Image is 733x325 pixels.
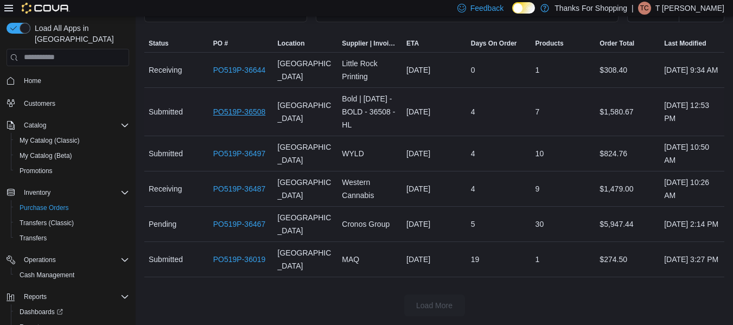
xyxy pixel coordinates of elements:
span: 0 [471,63,475,77]
button: Transfers [11,231,133,246]
span: Cash Management [15,269,129,282]
div: [DATE] [402,213,467,235]
a: Cash Management [15,269,79,282]
div: $308.40 [595,59,660,81]
div: Cronos Group [337,213,402,235]
div: [DATE] 10:50 AM [660,136,724,171]
span: Load More [416,300,452,311]
button: Promotions [11,163,133,179]
span: Home [20,74,129,87]
span: Transfers (Classic) [20,219,74,227]
span: [GEOGRAPHIC_DATA] [278,211,334,237]
button: Catalog [2,118,133,133]
button: Home [2,73,133,88]
p: Thanks For Shopping [554,2,627,15]
div: T Collum [638,2,651,15]
span: 10 [536,147,544,160]
button: Last Modified [660,35,724,52]
span: Submitted [149,105,183,118]
span: Supplier | Invoice Number [342,39,398,48]
div: $1,580.67 [595,101,660,123]
button: Transfers (Classic) [11,215,133,231]
span: [GEOGRAPHIC_DATA] [278,141,334,167]
span: Inventory [20,186,129,199]
span: Last Modified [664,39,706,48]
a: My Catalog (Beta) [15,149,77,162]
a: PO519P-36497 [213,147,266,160]
span: Feedback [470,3,503,14]
span: Dashboards [15,305,129,318]
div: [DATE] 2:14 PM [660,213,724,235]
button: My Catalog (Classic) [11,133,133,148]
a: Dashboards [11,304,133,320]
div: [DATE] [402,248,467,270]
button: Operations [20,253,60,266]
div: Western Cannabis [337,171,402,206]
span: Promotions [15,164,129,177]
button: ETA [402,35,467,52]
span: My Catalog (Classic) [20,136,80,145]
a: Dashboards [15,305,67,318]
span: My Catalog (Beta) [15,149,129,162]
button: Location [273,35,338,52]
div: WYLD [337,143,402,164]
span: 9 [536,182,540,195]
button: Cash Management [11,267,133,283]
span: 4 [471,105,475,118]
span: Catalog [20,119,129,132]
span: 4 [471,182,475,195]
span: [GEOGRAPHIC_DATA] [278,246,334,272]
a: Transfers (Classic) [15,216,78,230]
span: Submitted [149,253,183,266]
div: [DATE] 12:53 PM [660,94,724,129]
a: Purchase Orders [15,201,73,214]
button: Reports [2,289,133,304]
button: Purchase Orders [11,200,133,215]
button: Customers [2,95,133,111]
img: Cova [22,3,70,14]
div: MAQ [337,248,402,270]
div: [DATE] [402,59,467,81]
span: Dashboards [20,308,63,316]
span: Inventory [24,188,50,197]
span: Reports [24,292,47,301]
span: [GEOGRAPHIC_DATA] [278,57,334,83]
button: Days On Order [467,35,531,52]
div: [DATE] 10:26 AM [660,171,724,206]
span: 4 [471,147,475,160]
span: Products [536,39,564,48]
div: [DATE] [402,178,467,200]
span: Customers [24,99,55,108]
a: PO519P-36467 [213,218,266,231]
button: Products [531,35,596,52]
div: [DATE] [402,143,467,164]
button: Load More [404,295,465,316]
a: PO519P-36644 [213,63,266,77]
span: 1 [536,253,540,266]
p: | [632,2,634,15]
span: Promotions [20,167,53,175]
button: PO # [209,35,273,52]
span: [GEOGRAPHIC_DATA] [278,99,334,125]
button: My Catalog (Beta) [11,148,133,163]
span: Status [149,39,169,48]
button: Reports [20,290,51,303]
span: 5 [471,218,475,231]
div: [DATE] 3:27 PM [660,248,724,270]
span: Receiving [149,63,182,77]
button: Status [144,35,209,52]
a: My Catalog (Classic) [15,134,84,147]
div: $1,479.00 [595,178,660,200]
div: Little Rock Printing [337,53,402,87]
div: Bold | [DATE] - BOLD - 36508 - HL [337,88,402,136]
a: Transfers [15,232,51,245]
span: Purchase Orders [15,201,129,214]
div: $5,947.44 [595,213,660,235]
button: Inventory [20,186,55,199]
a: PO519P-36487 [213,182,266,195]
button: Operations [2,252,133,267]
span: 1 [536,63,540,77]
span: Operations [20,253,129,266]
a: Promotions [15,164,57,177]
